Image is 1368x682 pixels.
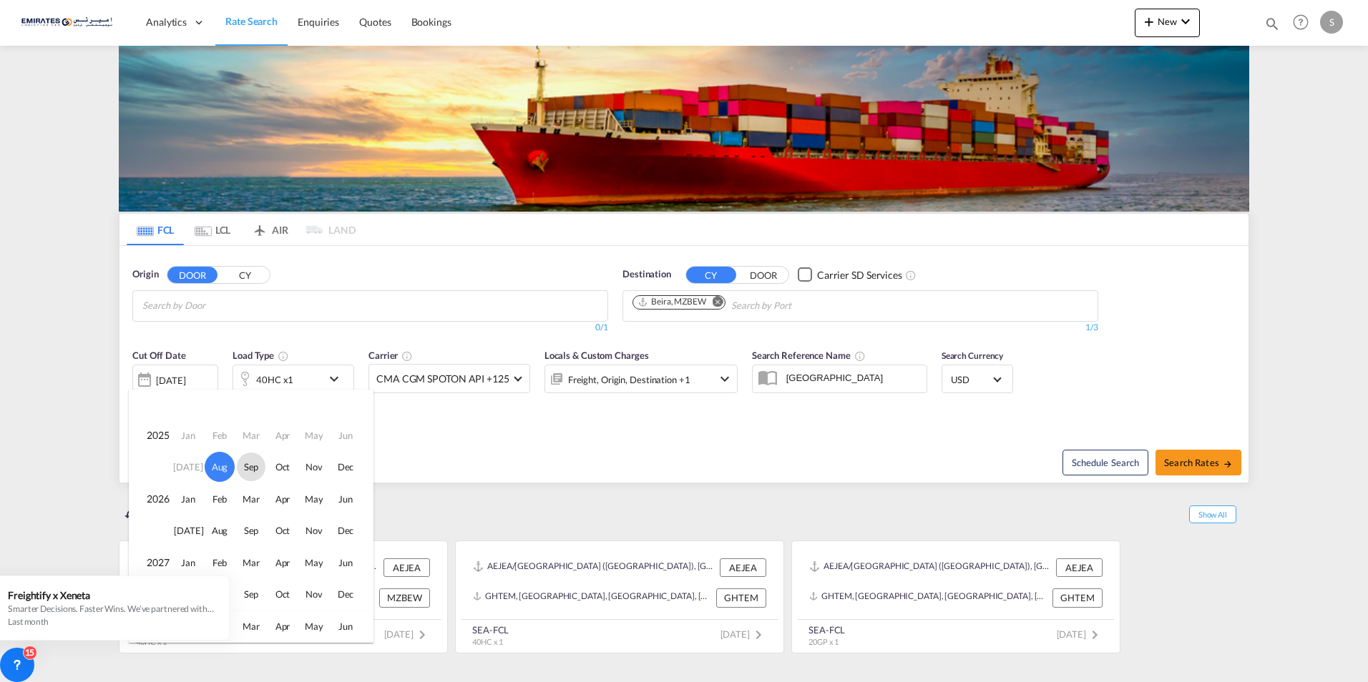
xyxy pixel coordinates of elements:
td: October 2026 [267,515,298,547]
td: September 2026 [235,515,267,547]
td: June 2026 [330,483,373,515]
td: 2025 [130,419,172,451]
span: Apr [268,548,297,577]
td: April 2028 [267,610,298,642]
span: Dec [331,516,360,545]
td: December 2026 [330,515,373,547]
td: February 2027 [204,546,235,578]
span: Oct [268,453,297,481]
td: June 2028 [330,610,373,642]
span: Aug [205,516,234,545]
span: Mar [237,612,265,641]
td: November 2026 [298,515,330,547]
td: March 2028 [235,610,267,642]
span: Jun [331,612,360,641]
span: Oct [268,580,297,608]
td: April 2025 [267,419,298,451]
td: January 2026 [172,483,204,515]
span: Nov [300,580,328,608]
span: Feb [205,548,234,577]
td: July 2026 [172,515,204,547]
td: May 2026 [298,483,330,515]
td: June 2027 [330,546,373,578]
td: November 2027 [298,578,330,611]
td: March 2025 [235,419,267,451]
span: Dec [331,580,360,608]
md-calendar: Calendar [130,419,373,642]
td: May 2027 [298,546,330,578]
td: May 2025 [298,419,330,451]
span: Jan [174,485,202,513]
td: April 2026 [267,483,298,515]
td: September 2027 [235,578,267,611]
td: May 2028 [298,610,330,642]
td: 2027 [130,546,172,578]
span: Nov [300,453,328,481]
td: March 2026 [235,483,267,515]
span: Mar [237,548,265,577]
td: December 2027 [330,578,373,611]
span: Jun [331,548,360,577]
span: May [300,548,328,577]
td: August 2026 [204,515,235,547]
span: Feb [205,485,234,513]
span: Dec [331,453,360,481]
span: Aug [205,452,235,482]
span: Jun [331,485,360,513]
span: Mar [237,485,265,513]
td: April 2027 [267,546,298,578]
td: 2026 [130,483,172,515]
td: October 2025 [267,451,298,483]
span: Jan [174,548,202,577]
td: March 2027 [235,546,267,578]
span: Oct [268,516,297,545]
span: Sep [237,516,265,545]
td: September 2025 [235,451,267,483]
td: February 2026 [204,483,235,515]
td: June 2025 [330,419,373,451]
span: Sep [237,453,265,481]
span: Nov [300,516,328,545]
td: February 2025 [204,419,235,451]
td: January 2027 [172,546,204,578]
td: December 2025 [330,451,373,483]
td: July 2025 [172,451,204,483]
td: January 2025 [172,419,204,451]
td: October 2027 [267,578,298,611]
span: Apr [268,612,297,641]
span: Apr [268,485,297,513]
td: November 2025 [298,451,330,483]
span: May [300,612,328,641]
td: August 2025 [204,451,235,483]
span: May [300,485,328,513]
span: Sep [237,580,265,608]
span: [DATE] [174,516,202,545]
